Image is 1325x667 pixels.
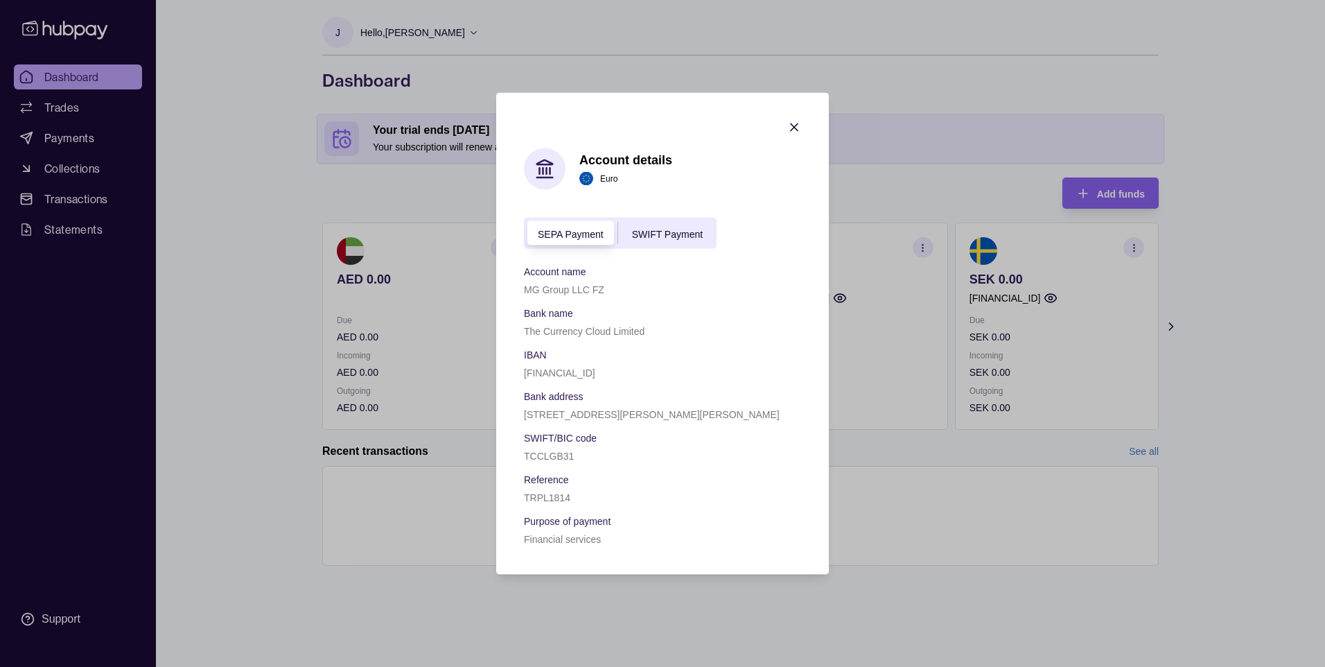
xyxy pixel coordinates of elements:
[600,171,617,186] p: Euro
[524,451,574,462] p: TCCLGB31
[524,218,717,249] div: accountIndex
[524,326,644,337] p: The Currency Cloud Limited
[524,391,583,402] p: Bank address
[632,228,703,239] span: SWIFT Payment
[524,409,780,420] p: [STREET_ADDRESS][PERSON_NAME][PERSON_NAME]
[524,433,597,444] p: SWIFT/BIC code
[538,228,604,239] span: SEPA Payment
[524,349,547,361] p: IBAN
[524,284,604,295] p: MG Group LLC FZ
[579,152,672,167] h1: Account details
[524,474,569,485] p: Reference
[524,534,601,545] p: Financial services
[524,266,586,277] p: Account name
[524,308,573,319] p: Bank name
[524,492,570,503] p: TRPL1814
[524,367,595,379] p: [FINANCIAL_ID]
[579,171,593,185] img: eu
[524,516,611,527] p: Purpose of payment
